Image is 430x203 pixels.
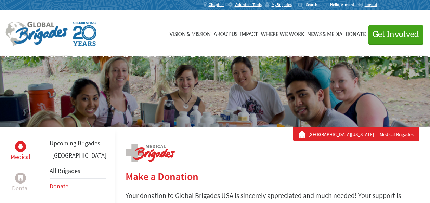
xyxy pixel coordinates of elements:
[12,173,29,193] a: DentalDental
[126,144,175,162] img: logo-medical.png
[169,16,211,50] a: Vision & Mission
[18,175,23,181] img: Dental
[368,25,423,44] button: Get Involved
[50,167,80,175] a: All Brigades
[18,144,23,149] img: Medical
[11,152,30,162] p: Medical
[50,136,106,151] li: Upcoming Brigades
[306,2,325,7] input: Search...
[346,16,366,50] a: Donate
[11,141,30,162] a: MedicalMedical
[307,16,343,50] a: News & Media
[308,131,377,138] a: [GEOGRAPHIC_DATA][US_STATE]
[73,22,96,46] img: Global Brigades Celebrating 20 Years
[299,131,414,138] div: Medical Brigades
[12,184,29,193] p: Dental
[15,141,26,152] div: Medical
[357,2,377,8] a: Logout
[126,170,419,182] h2: Make a Donation
[50,163,106,179] li: All Brigades
[235,2,262,8] span: Volunteer Tools
[365,2,377,7] span: Logout
[373,30,419,39] span: Get Involved
[261,16,304,50] a: Where We Work
[50,151,106,163] li: Panama
[52,151,106,159] a: [GEOGRAPHIC_DATA]
[15,173,26,184] div: Dental
[50,139,100,147] a: Upcoming Brigades
[240,16,258,50] a: Impact
[272,2,292,8] span: MyBrigades
[213,16,237,50] a: About Us
[209,2,224,8] span: Chapters
[330,2,357,8] p: Hello, Armon!
[5,22,68,46] img: Global Brigades Logo
[50,179,106,194] li: Donate
[50,182,68,190] a: Donate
